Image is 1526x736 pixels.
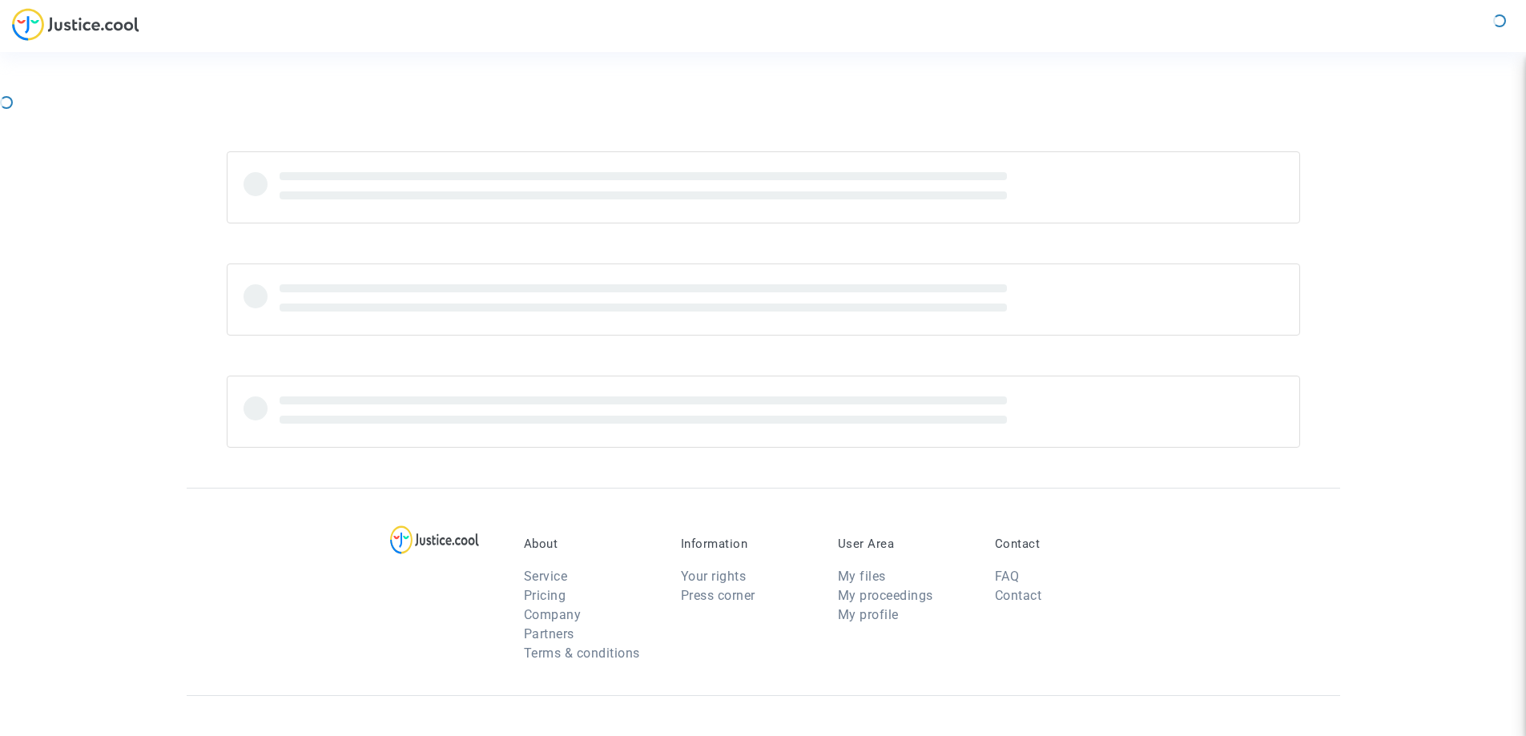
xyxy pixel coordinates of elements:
[681,569,747,584] a: Your rights
[838,607,899,622] a: My profile
[681,537,814,551] p: Information
[681,588,755,603] a: Press corner
[524,537,657,551] p: About
[524,626,574,641] a: Partners
[995,537,1128,551] p: Contact
[524,646,640,661] a: Terms & conditions
[838,588,933,603] a: My proceedings
[995,569,1020,584] a: FAQ
[838,569,886,584] a: My files
[995,588,1042,603] a: Contact
[524,569,568,584] a: Service
[12,8,139,41] img: jc-logo.svg
[838,537,971,551] p: User Area
[390,525,479,554] img: logo-lg.svg
[524,607,582,622] a: Company
[524,588,566,603] a: Pricing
